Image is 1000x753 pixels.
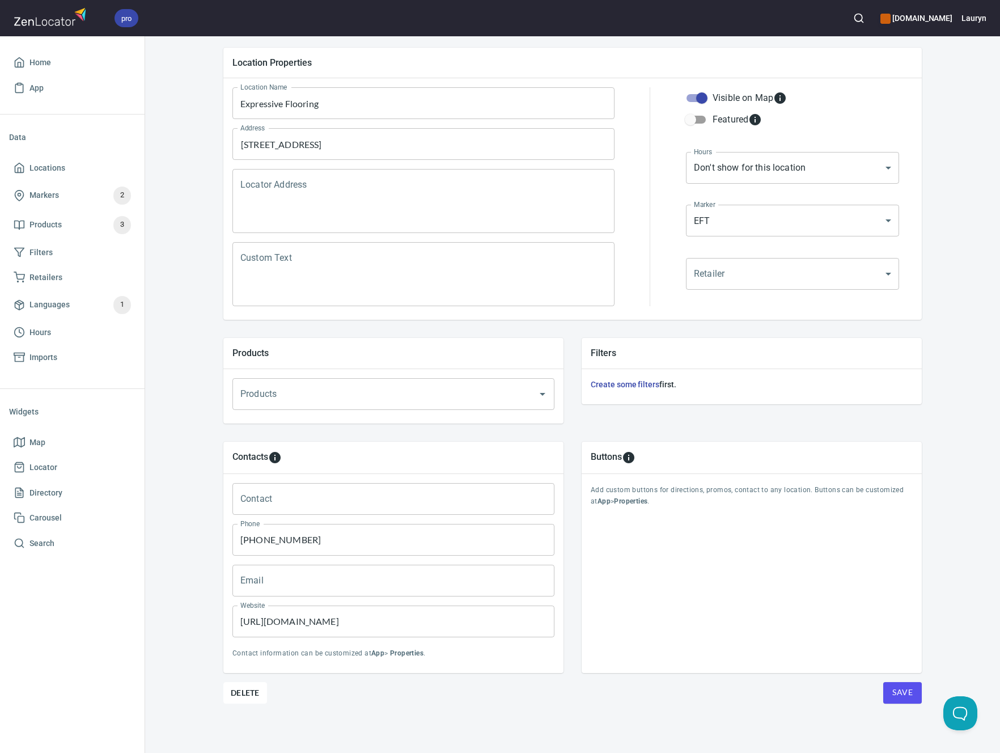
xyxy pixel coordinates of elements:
[14,5,90,29] img: zenlocator
[29,270,62,285] span: Retailers
[223,682,267,704] button: Delete
[883,682,922,704] button: Save
[232,648,554,659] p: Contact information can be customized at > .
[686,152,899,184] div: Don't show for this location
[238,383,518,405] input: Products
[29,246,53,260] span: Filters
[713,91,787,105] div: Visible on Map
[961,12,986,24] h6: Lauryn
[773,91,787,105] svg: Whether the location is visible on the map.
[9,210,135,240] a: Products3
[232,451,268,464] h5: Contacts
[880,12,952,24] h6: [DOMAIN_NAME]
[9,430,135,455] a: Map
[113,189,131,202] span: 2
[9,320,135,345] a: Hours
[9,345,135,370] a: Imports
[961,6,986,31] button: Lauryn
[232,347,554,359] h5: Products
[29,56,51,70] span: Home
[29,460,57,475] span: Locator
[591,380,659,389] a: Create some filters
[9,181,135,210] a: Markers2
[9,124,135,151] li: Data
[686,258,899,290] div: ​
[535,386,550,402] button: Open
[892,686,913,700] span: Save
[880,14,891,24] button: color-CE600E
[29,218,62,232] span: Products
[614,497,647,505] b: Properties
[9,75,135,101] a: App
[591,451,622,464] h5: Buttons
[9,480,135,506] a: Directory
[686,205,899,236] div: EFT
[591,347,913,359] h5: Filters
[29,511,62,525] span: Carousel
[846,6,871,31] button: Search
[113,298,131,311] span: 1
[231,686,260,700] span: Delete
[29,81,44,95] span: App
[29,435,45,450] span: Map
[371,649,384,657] b: App
[591,378,913,391] h6: first.
[598,497,611,505] b: App
[29,486,62,500] span: Directory
[9,505,135,531] a: Carousel
[9,50,135,75] a: Home
[9,455,135,480] a: Locator
[29,298,70,312] span: Languages
[9,265,135,290] a: Retailers
[9,155,135,181] a: Locations
[29,350,57,365] span: Imports
[29,188,59,202] span: Markers
[713,113,762,126] div: Featured
[9,290,135,320] a: Languages1
[591,485,913,507] p: Add custom buttons for directions, promos, contact to any location. Buttons can be customized at > .
[943,696,977,730] iframe: Help Scout Beacon - Open
[113,218,131,231] span: 3
[268,451,282,464] svg: To add custom contact information for locations, please go to Apps > Properties > Contacts.
[29,325,51,340] span: Hours
[9,398,135,425] li: Widgets
[29,536,54,551] span: Search
[115,12,138,24] span: pro
[390,649,423,657] b: Properties
[622,451,635,464] svg: To add custom buttons for locations, please go to Apps > Properties > Buttons.
[29,161,65,175] span: Locations
[232,57,913,69] h5: Location Properties
[115,9,138,27] div: pro
[9,531,135,556] a: Search
[9,240,135,265] a: Filters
